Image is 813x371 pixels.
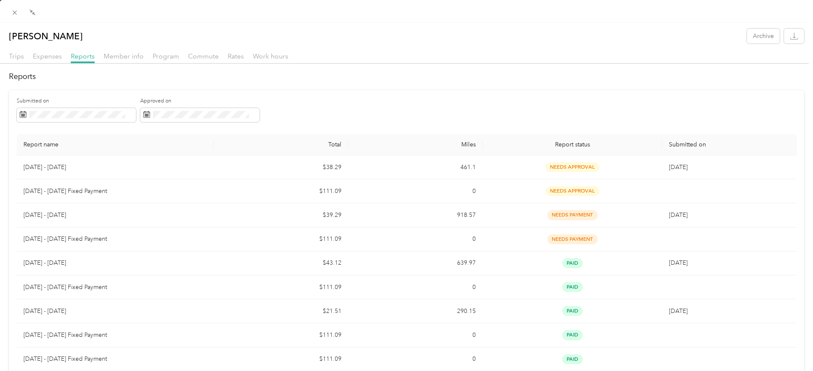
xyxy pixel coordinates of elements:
h2: Reports [9,71,804,82]
td: 918.57 [348,203,483,227]
p: [DATE] - [DATE] Fixed Payment [23,330,207,340]
span: needs payment [547,234,598,244]
th: Submitted on [662,134,797,155]
label: Submitted on [17,97,136,105]
span: Program [153,52,179,60]
span: paid [562,306,583,316]
td: $21.51 [214,299,348,323]
button: Archive [747,29,780,44]
td: $111.09 [214,323,348,347]
div: Miles [355,141,476,148]
p: [DATE] - [DATE] [23,258,207,268]
td: 290.15 [348,299,483,323]
td: $111.09 [214,179,348,203]
span: Commute [188,52,219,60]
td: $43.12 [214,251,348,275]
span: needs approval [546,162,599,172]
span: Rates [228,52,244,60]
span: Trips [9,52,24,60]
p: [PERSON_NAME] [9,29,83,44]
td: 639.97 [348,251,483,275]
td: 461.1 [348,155,483,179]
p: [DATE] - [DATE] Fixed Payment [23,234,207,244]
span: paid [562,258,583,268]
span: [DATE] [669,307,688,315]
span: paid [562,330,583,340]
p: [DATE] - [DATE] [23,307,207,316]
td: $111.09 [214,275,348,299]
td: 0 [348,228,483,251]
span: needs approval [546,186,599,196]
span: Reports [71,52,95,60]
span: Report status [489,141,655,148]
div: Total [220,141,341,148]
span: Work hours [253,52,288,60]
p: [DATE] - [DATE] [23,163,207,172]
p: [DATE] - [DATE] [23,210,207,220]
span: paid [562,282,583,292]
th: Report name [17,134,214,155]
iframe: Everlance-gr Chat Button Frame [765,323,813,371]
span: paid [562,354,583,364]
span: Expenses [33,52,62,60]
td: 0 [348,179,483,203]
td: 0 [348,323,483,347]
td: $39.29 [214,203,348,227]
p: [DATE] - [DATE] Fixed Payment [23,354,207,364]
span: [DATE] [669,211,688,219]
label: Approved on [140,97,260,105]
td: $38.29 [214,155,348,179]
span: needs payment [547,210,598,220]
p: [DATE] - [DATE] Fixed Payment [23,283,207,292]
td: 0 [348,275,483,299]
p: [DATE] - [DATE] Fixed Payment [23,187,207,196]
td: $111.09 [214,228,348,251]
span: Member info [104,52,144,60]
span: [DATE] [669,164,688,171]
span: [DATE] [669,259,688,266]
